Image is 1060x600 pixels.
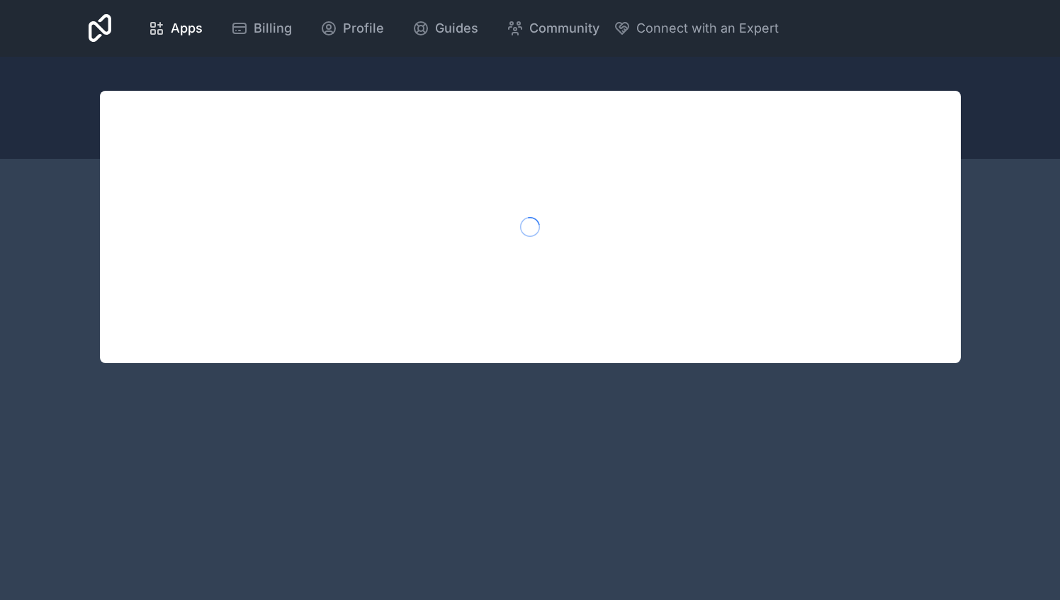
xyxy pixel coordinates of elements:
span: Billing [254,18,292,38]
a: Apps [137,13,214,44]
a: Billing [220,13,303,44]
span: Guides [435,18,478,38]
a: Community [495,13,611,44]
span: Community [529,18,599,38]
button: Connect with an Expert [614,18,779,38]
span: Connect with an Expert [636,18,779,38]
a: Profile [309,13,395,44]
a: Guides [401,13,490,44]
span: Profile [343,18,384,38]
span: Apps [171,18,203,38]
